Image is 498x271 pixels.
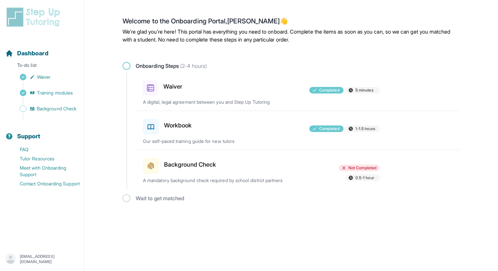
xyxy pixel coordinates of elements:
[319,126,340,131] span: Completed
[3,62,81,71] p: To-do list
[5,145,84,154] a: FAQ
[5,72,84,82] a: Waiver
[123,28,460,43] p: We're glad you're here! This portal has everything you need to onboard. Complete the items as soo...
[143,177,297,184] p: A mandatory background check required by school district partners
[3,121,81,144] button: Support
[17,49,48,58] span: Dashboard
[319,88,340,93] span: Completed
[17,132,41,141] span: Support
[5,253,79,265] button: [EMAIL_ADDRESS][DOMAIN_NAME]
[5,104,84,113] a: Background Check
[20,254,79,264] p: [EMAIL_ADDRESS][DOMAIN_NAME]
[143,138,297,145] p: Our self-paced training guide for new tutors
[5,49,48,58] a: Dashboard
[5,179,84,188] a: Contact Onboarding Support
[135,150,460,189] a: Background CheckNot Completed0.5-1 hourA mandatory background check required by school district p...
[5,154,84,163] a: Tutor Resources
[164,160,216,169] h3: Background Check
[37,74,51,80] span: Waiver
[143,99,297,105] p: A digital, legal agreement between you and Step Up Tutoring
[37,90,73,96] span: Training modules
[135,72,460,111] a: WaiverCompleted5 minutesA digital, legal agreement between you and Step Up Tutoring
[164,121,192,130] h3: Workbook
[179,63,207,69] span: (2-4 hours)
[348,165,376,171] span: Not Completed
[5,88,84,97] a: Training modules
[355,126,375,131] span: 1-1.5 hours
[37,105,76,112] span: Background Check
[355,175,374,180] span: 0.5-1 hour
[163,82,182,91] h3: Waiver
[135,111,460,150] a: WorkbookCompleted1-1.5 hoursOur self-paced training guide for new tutors
[3,38,81,61] button: Dashboard
[355,88,373,93] span: 5 minutes
[5,163,84,179] a: Meet with Onboarding Support
[5,7,64,28] img: logo
[136,62,207,70] span: Onboarding Steps
[123,17,460,28] h2: Welcome to the Onboarding Portal, [PERSON_NAME] 👋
